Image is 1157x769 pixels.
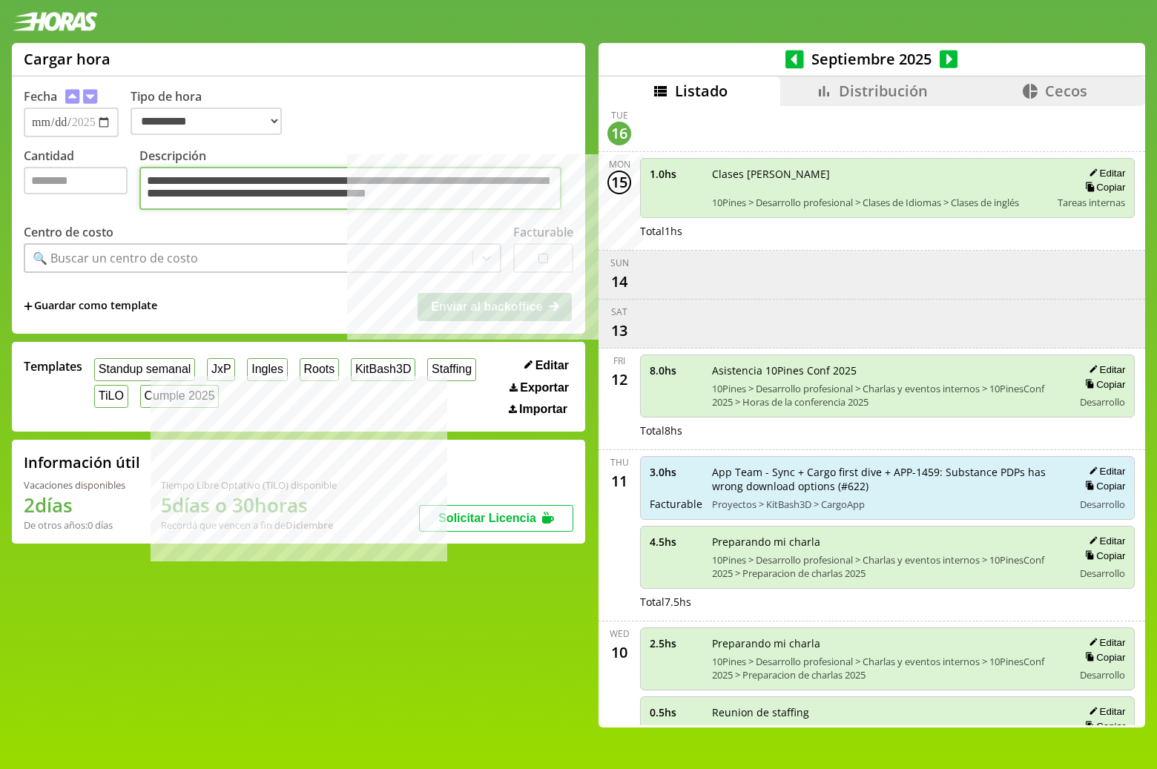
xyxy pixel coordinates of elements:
[33,250,198,266] div: 🔍 Buscar un centro de costo
[1080,498,1125,511] span: Desarrollo
[24,49,111,69] h1: Cargar hora
[650,465,702,479] span: 3.0 hs
[650,535,702,549] span: 4.5 hs
[804,49,940,69] span: Septiembre 2025
[131,88,294,137] label: Tipo de hora
[712,636,1063,650] span: Preparando mi charla
[712,196,1047,209] span: 10Pines > Desarrollo profesional > Clases de Idiomas > Clases de inglés
[1081,181,1125,194] button: Copiar
[513,224,573,240] label: Facturable
[610,627,630,640] div: Wed
[613,354,625,367] div: Fri
[94,358,195,381] button: Standup semanal
[650,167,702,181] span: 1.0 hs
[1081,549,1125,562] button: Copiar
[131,108,282,135] select: Tipo de hora
[650,636,702,650] span: 2.5 hs
[611,306,627,318] div: Sat
[712,167,1047,181] span: Clases [PERSON_NAME]
[24,478,125,492] div: Vacaciones disponibles
[611,109,628,122] div: Tue
[1080,668,1125,681] span: Desarrollo
[607,171,631,194] div: 15
[640,595,1135,609] div: Total 7.5 hs
[1081,480,1125,492] button: Copiar
[24,492,125,518] h1: 2 días
[607,122,631,145] div: 16
[650,705,702,719] span: 0.5 hs
[712,535,1063,549] span: Preparando mi charla
[610,257,629,269] div: Sun
[712,465,1063,493] span: App Team - Sync + Cargo first dive + APP-1459: Substance PDPs has wrong download options (#622)
[1081,651,1125,664] button: Copiar
[535,359,569,372] span: Editar
[1084,636,1125,649] button: Editar
[438,512,536,524] span: Solicitar Licencia
[1081,378,1125,391] button: Copiar
[139,167,561,210] textarea: Descripción
[300,358,339,381] button: Roots
[1081,720,1125,733] button: Copiar
[1084,167,1125,179] button: Editar
[419,505,573,532] button: Solicitar Licencia
[609,158,630,171] div: Mon
[640,423,1135,438] div: Total 8 hs
[712,553,1063,580] span: 10Pines > Desarrollo profesional > Charlas y eventos internos > 10PinesConf 2025 > Preparacion de...
[650,363,702,377] span: 8.0 hs
[1058,196,1125,209] span: Tareas internas
[247,358,287,381] button: Ingles
[607,640,631,664] div: 10
[712,498,1063,511] span: Proyectos > KitBash3D > CargoApp
[607,367,631,391] div: 12
[610,456,629,469] div: Thu
[1084,535,1125,547] button: Editar
[140,385,220,408] button: Cumple 2025
[24,298,157,314] span: +Guardar como template
[351,358,415,381] button: KitBash3D
[607,469,631,492] div: 11
[24,148,139,214] label: Cantidad
[607,269,631,293] div: 14
[1084,363,1125,376] button: Editar
[599,106,1145,725] div: scrollable content
[12,12,98,31] img: logotipo
[712,705,1047,719] span: Reunion de staffing
[1080,395,1125,409] span: Desarrollo
[607,318,631,342] div: 13
[161,492,337,518] h1: 5 días o 30 horas
[286,518,333,532] b: Diciembre
[505,380,573,395] button: Exportar
[139,148,573,214] label: Descripción
[640,224,1135,238] div: Total 1 hs
[24,224,113,240] label: Centro de costo
[94,385,128,408] button: TiLO
[24,452,140,472] h2: Información útil
[839,81,928,101] span: Distribución
[207,358,235,381] button: JxP
[675,81,728,101] span: Listado
[520,381,569,395] span: Exportar
[161,518,337,532] div: Recordá que vencen a fin de
[24,167,128,194] input: Cantidad
[24,358,82,374] span: Templates
[650,497,702,511] span: Facturable
[1045,81,1087,101] span: Cecos
[1080,567,1125,580] span: Desarrollo
[712,363,1063,377] span: Asistencia 10Pines Conf 2025
[520,358,573,373] button: Editar
[24,88,57,105] label: Fecha
[24,518,125,532] div: De otros años: 0 días
[161,478,337,492] div: Tiempo Libre Optativo (TiLO) disponible
[427,358,476,381] button: Staffing
[712,382,1063,409] span: 10Pines > Desarrollo profesional > Charlas y eventos internos > 10PinesConf 2025 > Horas de la co...
[712,655,1063,681] span: 10Pines > Desarrollo profesional > Charlas y eventos internos > 10PinesConf 2025 > Preparacion de...
[1084,705,1125,718] button: Editar
[519,403,567,416] span: Importar
[1084,465,1125,478] button: Editar
[24,298,33,314] span: +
